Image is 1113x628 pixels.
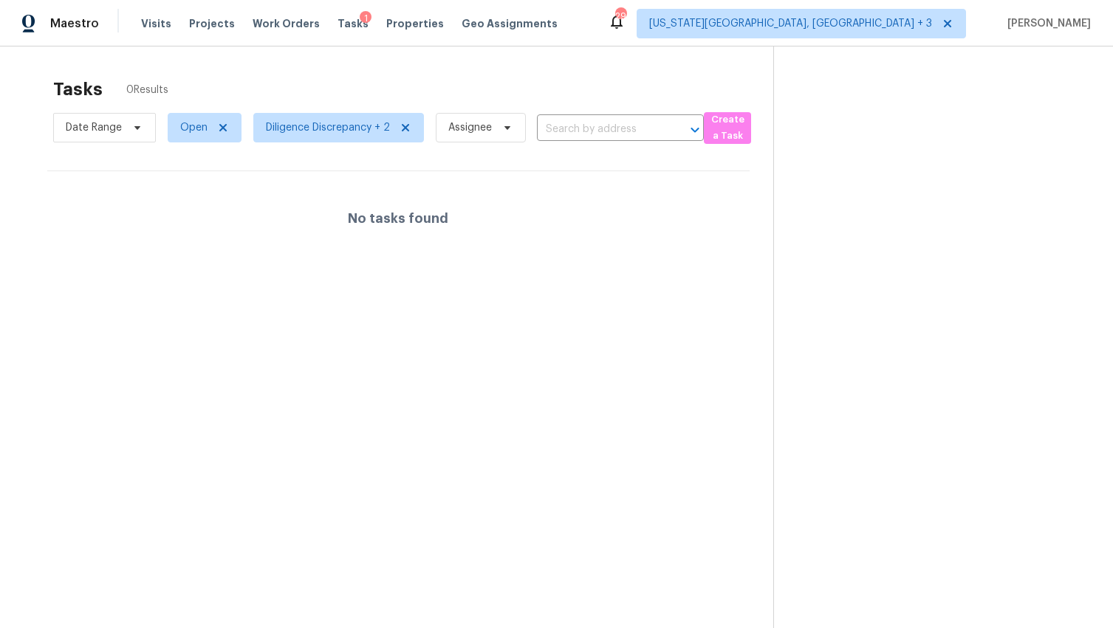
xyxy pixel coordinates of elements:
[189,16,235,31] span: Projects
[649,16,932,31] span: [US_STATE][GEOGRAPHIC_DATA], [GEOGRAPHIC_DATA] + 3
[360,11,371,26] div: 1
[448,120,492,135] span: Assignee
[386,16,444,31] span: Properties
[1001,16,1091,31] span: [PERSON_NAME]
[141,16,171,31] span: Visits
[711,111,744,145] span: Create a Task
[180,120,208,135] span: Open
[126,83,168,97] span: 0 Results
[615,9,626,24] div: 29
[66,120,122,135] span: Date Range
[53,82,103,97] h2: Tasks
[50,16,99,31] span: Maestro
[537,118,662,141] input: Search by address
[338,18,369,29] span: Tasks
[685,120,705,140] button: Open
[462,16,558,31] span: Geo Assignments
[266,120,390,135] span: Diligence Discrepancy + 2
[253,16,320,31] span: Work Orders
[704,112,751,144] button: Create a Task
[348,211,448,226] h4: No tasks found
